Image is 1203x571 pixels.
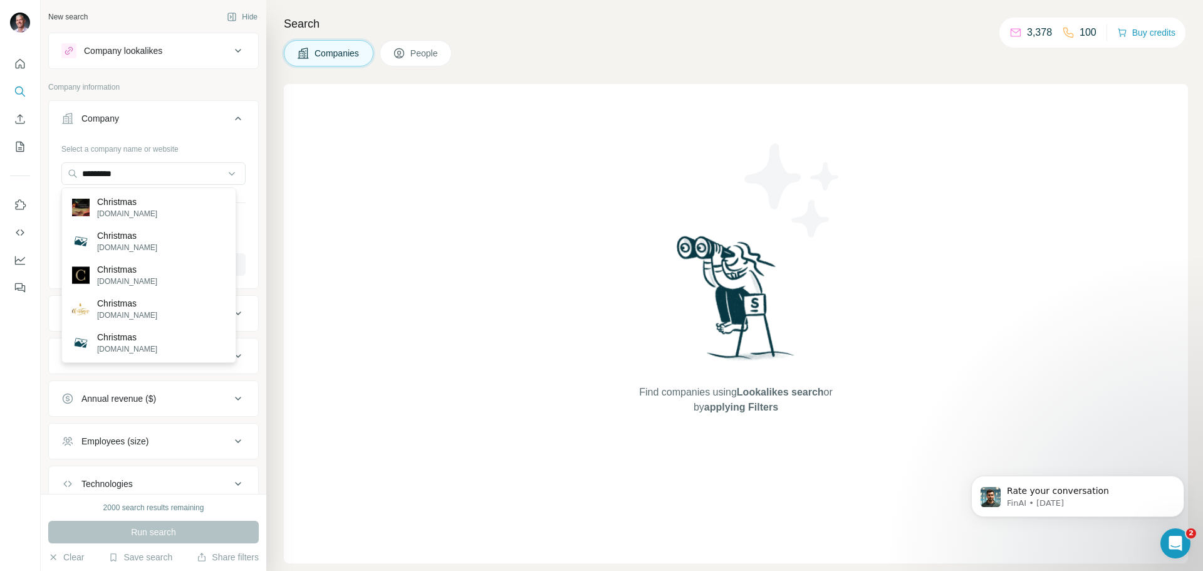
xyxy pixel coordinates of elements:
img: Christmas [72,266,90,284]
span: Lookalikes search [737,387,824,397]
div: Aurélie says… [10,193,241,222]
p: 100 [1080,25,1096,40]
textarea: Message… [11,374,240,396]
iframe: Intercom live chat [1160,528,1190,558]
b: For InMail specifically: [20,36,131,46]
button: Company [49,103,258,139]
div: Close [220,5,242,28]
div: Select a company name or website [61,139,246,155]
p: Christmas [97,196,157,208]
button: Technologies [49,469,258,499]
img: Profile image for FinAI [36,7,56,27]
button: Quick start [10,53,30,75]
button: Gif picker [39,401,49,411]
span: Find companies using or by [635,385,836,415]
div: Company [81,112,119,125]
div: Did that answer your question? [10,155,168,183]
span: People [410,47,439,60]
img: Christmas [72,334,90,352]
button: Hide [218,8,266,26]
div: Company lookalikes [84,45,162,57]
b: [PERSON_NAME] [54,197,124,206]
p: [DOMAIN_NAME] [97,242,157,253]
div: Thank you for your message and please accept our apologies for this inconvenience. ﻿​ [20,248,195,296]
button: Upload attachment [60,401,70,411]
button: Dashboard [10,249,30,271]
p: Christmas [97,229,157,242]
button: Send a message… [215,396,235,416]
button: Buy credits [1117,24,1175,41]
div: Hi there, [20,229,195,242]
button: Start recording [80,401,90,411]
p: [DOMAIN_NAME] [97,343,157,355]
button: Company lookalikes [49,36,258,66]
h1: FinAI [61,6,86,16]
h4: Search [284,15,1188,33]
span: 2 [1186,528,1196,538]
p: 3,378 [1027,25,1052,40]
img: Surfe Illustration - Stars [736,134,849,247]
div: Aurélie says… [10,222,241,481]
div: If the issue persists after trying these steps, there may be a browser compatibility issue or ext... [20,98,231,147]
div: Click "Use a Template" in the InMail conversation window, select your template, and it should pop... [20,55,231,92]
button: Home [196,5,220,29]
button: Enrich CSV [10,108,30,130]
button: Search [10,80,30,103]
img: Christmas [72,199,90,216]
p: [DOMAIN_NAME] [97,208,157,219]
button: HQ location [49,341,258,371]
button: Use Surfe API [10,221,30,244]
button: Feedback [10,276,30,299]
div: Did that answer your question? [20,163,158,175]
div: New search [48,11,88,23]
button: Industry [49,298,258,328]
p: Christmas [97,263,157,276]
div: 2000 search results remaining [103,502,204,513]
button: My lists [10,135,30,158]
button: go back [8,5,32,29]
div: Technologies [81,478,133,490]
p: The team can also help [61,16,156,28]
p: Christmas [97,331,157,343]
button: Clear [48,551,84,563]
button: Employees (size) [49,426,258,456]
span: applying Filters [704,402,778,412]
div: joined the conversation [54,196,214,207]
div: Annual revenue ($) [81,392,156,405]
button: Emoji picker [19,401,29,411]
p: [DOMAIN_NAME] [97,310,157,321]
img: Christmas [72,233,90,250]
img: Surfe Illustration - Woman searching with binoculars [671,233,801,372]
div: It's currently working on LinkedIn Messages and our engineers are looking into the main issue. [20,359,195,396]
div: Hi there,Thank you for your message and please accept our apologies for this inconvenience. ​ We’... [10,222,206,471]
button: Save search [108,551,172,563]
iframe: Intercom notifications message [952,449,1203,537]
div: We’re currently working hard on providing a fix for this global issue at the moment, hopefully, i... [20,297,195,359]
button: Annual revenue ($) [49,384,258,414]
div: FinAI says… [10,155,241,193]
button: Share filters [197,551,259,563]
button: Use Surfe on LinkedIn [10,194,30,216]
p: Christmas [97,297,157,310]
div: Employees (size) [81,435,148,448]
span: Companies [315,47,360,60]
img: Profile image for Aurélie [38,195,50,207]
p: [DOMAIN_NAME] [97,276,157,287]
p: Company information [48,81,259,93]
img: Avatar [10,13,30,33]
img: Christmas [72,303,90,315]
